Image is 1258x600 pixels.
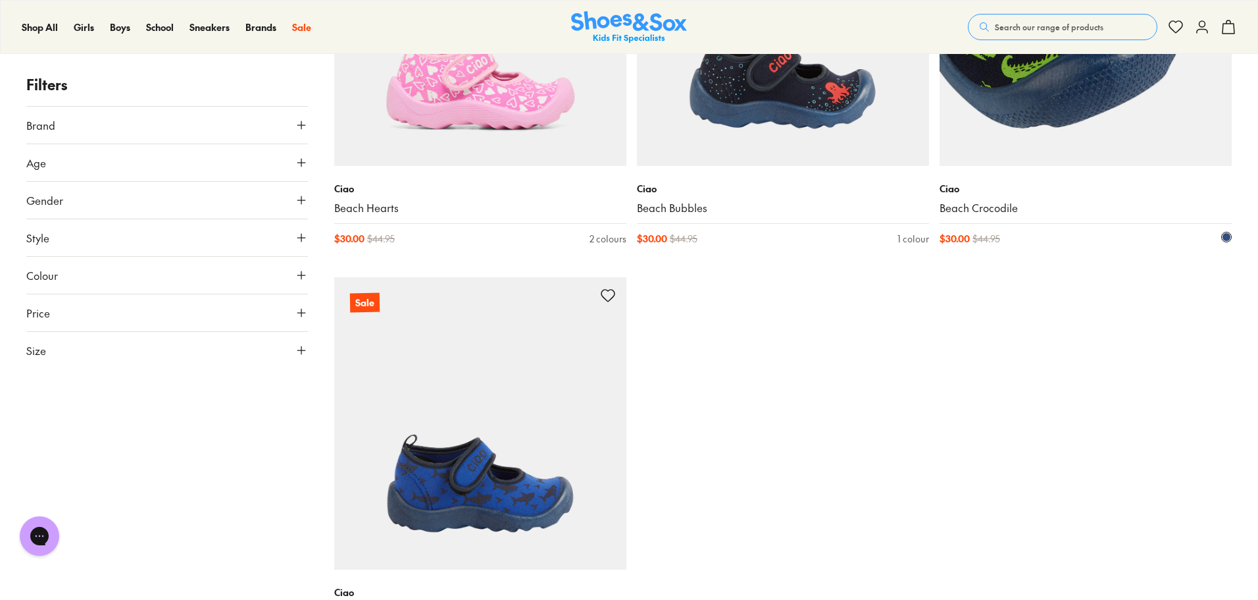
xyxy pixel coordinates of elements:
[26,267,58,283] span: Colour
[13,512,66,560] iframe: Gorgias live chat messenger
[334,182,626,196] p: Ciao
[26,144,308,181] button: Age
[26,107,308,144] button: Brand
[995,21,1103,33] span: Search our range of products
[334,277,626,570] a: Sale
[940,201,1232,215] a: Beach Crocodile
[571,11,687,43] a: Shoes & Sox
[189,20,230,34] a: Sneakers
[26,182,308,219] button: Gender
[968,14,1157,40] button: Search our range of products
[670,232,697,246] span: $ 44.95
[334,232,365,246] span: $ 30.00
[74,20,94,34] a: Girls
[590,232,626,246] div: 2 colours
[26,342,46,358] span: Size
[26,257,308,294] button: Colour
[637,182,929,196] p: Ciao
[940,182,1232,196] p: Ciao
[26,332,308,369] button: Size
[245,20,276,34] a: Brands
[972,232,1000,246] span: $ 44.95
[571,11,687,43] img: SNS_Logo_Responsive.svg
[22,20,58,34] a: Shop All
[940,232,970,246] span: $ 30.00
[26,305,50,321] span: Price
[26,192,63,208] span: Gender
[350,292,380,312] p: Sale
[110,20,130,34] a: Boys
[26,74,308,95] p: Filters
[26,219,308,256] button: Style
[637,201,929,215] a: Beach Bubbles
[146,20,174,34] a: School
[292,20,311,34] a: Sale
[26,117,55,133] span: Brand
[334,586,626,599] p: Ciao
[26,155,46,171] span: Age
[897,232,929,246] div: 1 colour
[367,232,395,246] span: $ 44.95
[26,230,49,246] span: Style
[637,232,667,246] span: $ 30.00
[334,201,626,215] a: Beach Hearts
[26,294,308,331] button: Price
